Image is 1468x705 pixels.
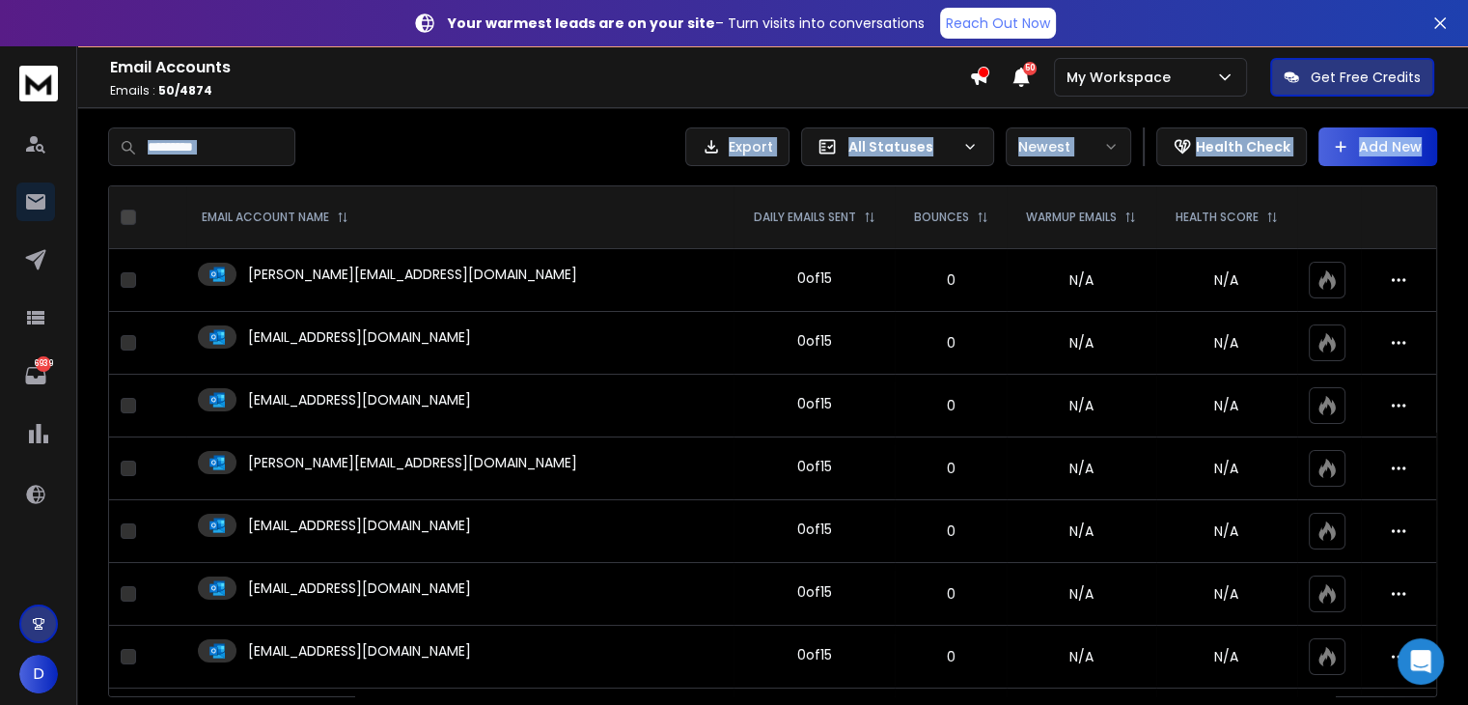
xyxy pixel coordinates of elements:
span: 50 / 4874 [158,82,212,99]
p: [PERSON_NAME][EMAIL_ADDRESS][DOMAIN_NAME] [248,453,577,472]
td: N/A [1007,249,1156,312]
td: N/A [1007,500,1156,563]
div: 0 of 15 [797,331,832,351]
td: N/A [1007,312,1156,375]
p: My Workspace [1066,68,1178,87]
div: EMAIL ACCOUNT NAME [202,210,348,225]
p: WARMUP EMAILS [1026,210,1117,225]
button: Health Check [1156,127,1307,166]
p: N/A [1168,396,1286,415]
p: Health Check [1196,137,1290,156]
p: Get Free Credits [1311,68,1421,87]
p: 0 [906,396,995,415]
p: 0 [906,270,995,290]
p: [EMAIL_ADDRESS][DOMAIN_NAME] [248,578,471,598]
p: N/A [1168,647,1286,666]
h1: Email Accounts [110,56,969,79]
p: [EMAIL_ADDRESS][DOMAIN_NAME] [248,390,471,409]
p: N/A [1168,270,1286,290]
p: N/A [1168,522,1286,541]
p: DAILY EMAILS SENT [754,210,856,225]
p: [EMAIL_ADDRESS][DOMAIN_NAME] [248,327,471,347]
p: N/A [1168,333,1286,352]
td: N/A [1007,437,1156,500]
div: 0 of 15 [797,582,832,602]
div: 0 of 15 [797,268,832,288]
p: 0 [906,333,995,352]
a: 6939 [16,356,55,395]
button: Add New [1318,127,1437,166]
button: D [19,655,58,693]
p: 0 [906,522,995,541]
p: Emails : [110,83,969,99]
p: [EMAIL_ADDRESS][DOMAIN_NAME] [248,641,471,661]
div: 0 of 15 [797,520,832,539]
button: Export [685,127,789,166]
p: N/A [1168,459,1286,478]
div: 0 of 15 [797,457,832,476]
span: 50 [1023,62,1037,75]
strong: Your warmest leads are on your site [448,14,715,33]
td: N/A [1007,626,1156,689]
button: Get Free Credits [1270,58,1434,97]
p: [EMAIL_ADDRESS][DOMAIN_NAME] [248,516,471,535]
p: [PERSON_NAME][EMAIL_ADDRESS][DOMAIN_NAME] [248,265,577,284]
div: 0 of 15 [797,394,832,413]
td: N/A [1007,375,1156,437]
p: N/A [1168,584,1286,604]
p: 6939 [36,356,51,372]
p: 0 [906,584,995,604]
a: Reach Out Now [940,8,1056,39]
div: 0 of 15 [797,645,832,664]
p: Reach Out Now [946,14,1050,33]
td: N/A [1007,563,1156,626]
div: Open Intercom Messenger [1398,638,1444,685]
p: – Turn visits into conversations [448,14,925,33]
img: logo [19,66,58,101]
p: BOUNCES [914,210,969,225]
p: 0 [906,459,995,478]
p: All Statuses [848,137,955,156]
button: Newest [1006,127,1131,166]
p: 0 [906,647,995,666]
p: HEALTH SCORE [1176,210,1259,225]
